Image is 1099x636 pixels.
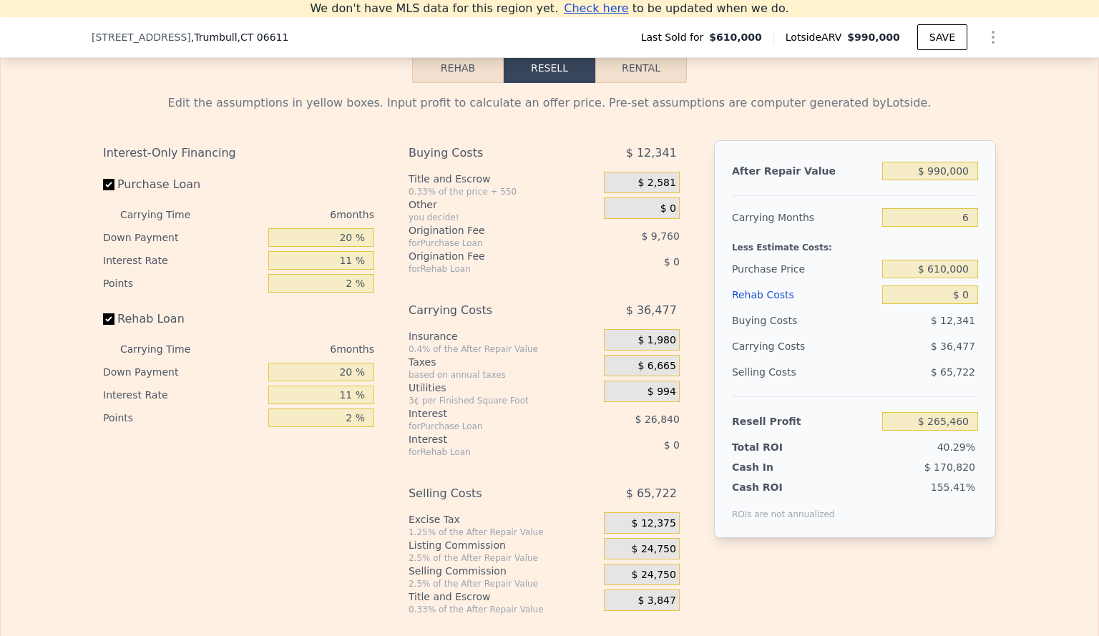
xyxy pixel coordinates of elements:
div: Taxes [409,355,598,369]
div: Cash ROI [732,480,835,494]
span: 40.29% [937,441,975,453]
div: 6 months [219,338,374,361]
div: Other [409,197,598,212]
div: Selling Commission [409,564,598,578]
span: Last Sold for [641,30,710,44]
span: $610,000 [709,30,762,44]
div: Points [103,406,263,429]
span: $ 12,341 [626,140,677,166]
span: $ 24,750 [632,569,676,582]
div: Rehab Costs [732,282,876,308]
span: $ 65,722 [626,481,677,507]
span: $ 994 [648,386,676,398]
div: based on annual taxes [409,369,598,381]
div: Cash In [732,460,821,474]
span: $ 0 [664,439,680,451]
button: Show Options [979,23,1007,52]
div: 0.33% of the After Repair Value [409,604,598,615]
button: Resell [504,53,595,83]
div: 6 months [219,203,374,226]
div: Origination Fee [409,249,568,263]
button: SAVE [917,24,967,50]
span: $ 65,722 [931,366,975,378]
span: , Trumbull [191,30,289,44]
div: ROIs are not annualized [732,494,835,520]
span: $ 36,477 [931,341,975,352]
div: Selling Costs [409,481,568,507]
span: $ 6,665 [638,360,675,373]
div: Total ROI [732,440,821,454]
input: Rehab Loan [103,313,114,325]
span: $ 12,375 [632,517,676,530]
div: Points [103,272,263,295]
span: $ 170,820 [924,461,975,473]
div: Carrying Time [120,338,213,361]
div: Down Payment [103,226,263,249]
div: Purchase Price [732,256,876,282]
span: $ 1,980 [638,334,675,347]
div: Title and Escrow [409,589,598,604]
div: Buying Costs [409,140,568,166]
div: After Repair Value [732,158,876,184]
button: Rental [595,53,687,83]
input: Purchase Loan [103,179,114,190]
div: Interest-Only Financing [103,140,374,166]
div: Carrying Costs [409,298,568,323]
div: 0.4% of the After Repair Value [409,343,598,355]
span: $ 2,581 [638,177,675,190]
span: , CT 06611 [238,31,289,43]
div: Interest [409,432,568,446]
div: 2.5% of the After Repair Value [409,578,598,589]
div: Interest [409,406,568,421]
div: Less Estimate Costs: [732,230,978,256]
div: Interest Rate [103,383,263,406]
span: Check here [564,1,628,15]
div: Edit the assumptions in yellow boxes. Input profit to calculate an offer price. Pre-set assumptio... [103,94,996,112]
span: $ 3,847 [638,595,675,607]
div: 2.5% of the After Repair Value [409,552,598,564]
div: Carrying Costs [732,333,821,359]
span: $ 0 [664,256,680,268]
div: Carrying Months [732,205,876,230]
div: for Purchase Loan [409,421,568,432]
div: Resell Profit [732,408,876,434]
span: $ 0 [660,202,676,215]
div: Utilities [409,381,598,395]
span: $ 24,750 [632,543,676,556]
div: for Rehab Loan [409,446,568,458]
div: Buying Costs [732,308,876,333]
span: $ 9,760 [641,230,679,242]
label: Rehab Loan [103,306,263,332]
div: Title and Escrow [409,172,598,186]
span: 155.41% [931,481,975,493]
span: $ 12,341 [931,315,975,326]
div: 3¢ per Finished Square Foot [409,395,598,406]
div: Down Payment [103,361,263,383]
label: Purchase Loan [103,172,263,197]
span: $ 26,840 [635,414,680,425]
div: Selling Costs [732,359,876,385]
div: 1.25% of the After Repair Value [409,527,598,538]
div: for Purchase Loan [409,238,568,249]
button: Rehab [412,53,504,83]
span: $990,000 [847,31,900,43]
div: Origination Fee [409,223,568,238]
div: Excise Tax [409,512,598,527]
div: for Rehab Loan [409,263,568,275]
div: Interest Rate [103,249,263,272]
div: Listing Commission [409,538,598,552]
div: you decide! [409,212,598,223]
span: [STREET_ADDRESS] [92,30,191,44]
div: Carrying Time [120,203,213,226]
div: Insurance [409,329,598,343]
span: Lotside ARV [786,30,847,44]
span: $ 36,477 [626,298,677,323]
div: 0.33% of the price + 550 [409,186,598,197]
